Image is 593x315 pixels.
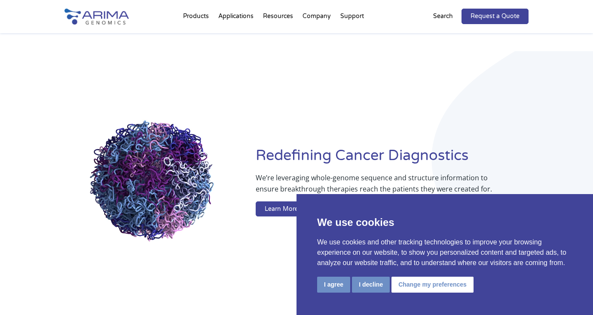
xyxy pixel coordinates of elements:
[256,172,494,201] p: We’re leveraging whole-genome sequence and structure information to ensure breakthrough therapies...
[317,215,572,230] p: We use cookies
[433,11,453,22] p: Search
[317,237,572,268] p: We use cookies and other tracking technologies to improve your browsing experience on our website...
[256,146,529,172] h1: Redefining Cancer Diagnostics
[462,9,529,24] a: Request a Quote
[352,277,390,293] button: I decline
[391,277,474,293] button: Change my preferences
[64,9,129,25] img: Arima-Genomics-logo
[317,277,350,293] button: I agree
[256,201,307,217] a: Learn More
